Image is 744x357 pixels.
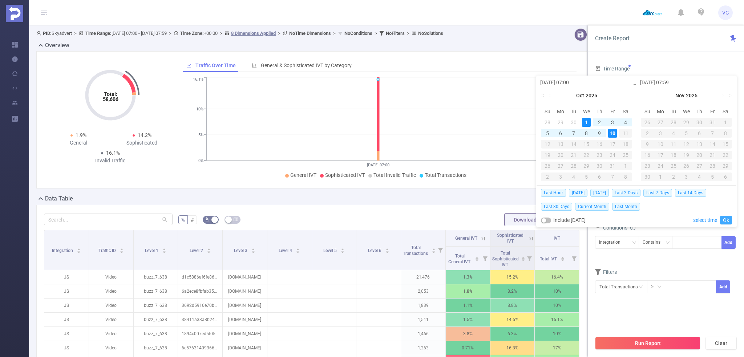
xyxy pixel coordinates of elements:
[541,128,554,139] td: October 5, 2025
[296,247,300,250] i: icon: caret-up
[567,150,580,161] td: October 21, 2025
[640,78,733,87] input: End date
[654,171,667,182] td: December 1, 2025
[680,161,693,171] td: November 26, 2025
[595,118,604,127] div: 2
[619,108,632,115] span: Sa
[191,217,194,223] span: #
[569,118,578,127] div: 30
[619,106,632,117] th: Sat
[231,31,276,36] u: 8 Dimensions Applied
[497,233,523,244] span: Sophisticated IVT
[435,230,445,270] i: Filter menu
[251,247,255,252] div: Sort
[720,216,732,224] a: Ok
[541,106,554,117] th: Sun
[654,139,667,150] td: November 10, 2025
[657,285,662,290] i: icon: down
[619,150,632,161] td: October 25, 2025
[719,151,732,159] div: 22
[580,162,593,170] div: 29
[186,63,191,68] i: icon: line-chart
[567,139,580,150] td: October 14, 2025
[554,236,560,241] span: IVT
[706,162,719,170] div: 28
[706,129,719,138] div: 7
[569,129,578,138] div: 7
[680,162,693,170] div: 26
[580,128,593,139] td: October 8, 2025
[716,280,730,293] button: Add
[386,31,405,36] b: No Filters
[541,108,554,115] span: Su
[6,5,23,22] img: Protected Media
[719,117,732,128] td: November 1, 2025
[641,139,654,150] td: November 9, 2025
[198,133,203,137] tspan: 5%
[667,106,680,117] th: Tue
[593,161,606,171] td: October 30, 2025
[667,161,680,171] td: November 25, 2025
[567,117,580,128] td: September 30, 2025
[181,217,185,223] span: %
[706,171,719,182] td: December 5, 2025
[593,173,606,181] div: 6
[554,140,567,149] div: 13
[567,106,580,117] th: Tue
[234,217,238,222] i: icon: table
[540,78,633,87] input: Start date
[606,162,619,170] div: 31
[680,128,693,139] td: November 5, 2025
[641,108,654,115] span: Su
[193,77,203,82] tspan: 16.1%
[612,203,640,211] span: Last Month
[619,171,632,182] td: November 8, 2025
[667,151,680,159] div: 18
[580,117,593,128] td: October 1, 2025
[693,129,706,138] div: 6
[654,108,667,115] span: Mo
[554,162,567,170] div: 27
[403,245,429,256] span: Total Transactions
[675,189,706,197] span: Last 14 Days
[606,106,619,117] th: Fri
[680,140,693,149] div: 12
[641,106,654,117] th: Sun
[680,171,693,182] td: December 3, 2025
[619,162,632,170] div: 1
[593,162,606,170] div: 30
[693,128,706,139] td: November 6, 2025
[567,173,580,181] div: 4
[667,128,680,139] td: November 4, 2025
[575,203,609,211] span: Current Month
[667,129,680,138] div: 4
[580,140,593,149] div: 15
[680,151,693,159] div: 19
[641,162,654,170] div: 23
[654,161,667,171] td: November 24, 2025
[654,151,667,159] div: 17
[719,118,732,127] div: 1
[667,118,680,127] div: 28
[36,31,443,36] span: Skyadvert [DATE] 07:00 - [DATE] 07:59 +00:00
[651,281,659,293] div: ≥
[641,171,654,182] td: November 30, 2025
[706,118,719,127] div: 31
[719,171,732,182] td: December 6, 2025
[719,108,732,115] span: Sa
[76,132,86,138] span: 1.9%
[706,161,719,171] td: November 28, 2025
[608,129,617,138] div: 10
[654,140,667,149] div: 10
[667,173,680,181] div: 2
[541,173,554,181] div: 2
[104,91,117,97] tspan: Total:
[619,128,632,139] td: October 11, 2025
[541,203,572,211] span: Last 30 Days
[606,173,619,181] div: 7
[706,150,719,161] td: November 21, 2025
[198,158,203,163] tspan: 0%
[619,151,632,159] div: 25
[693,162,706,170] div: 27
[606,108,619,115] span: Fr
